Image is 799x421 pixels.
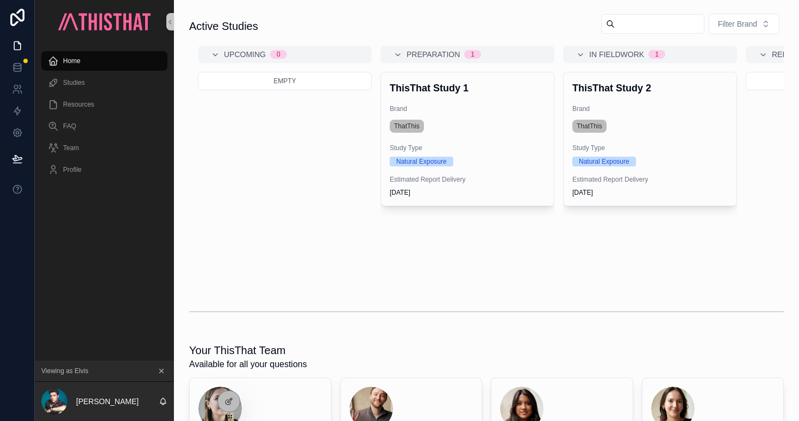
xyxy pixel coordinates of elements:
a: Home [41,51,167,71]
div: Natural Exposure [579,157,629,166]
span: Study Type [572,144,728,152]
p: [PERSON_NAME] [76,396,139,407]
span: ThatThis [394,122,420,131]
span: Resources [63,100,94,109]
div: 1 [655,50,659,59]
a: ThisThat Study 1BrandThatThisStudy TypeNatural ExposureEstimated Report Delivery[DATE] [380,72,554,206]
h1: Your ThisThat Team [189,343,307,358]
a: ThatThis [572,120,607,133]
h4: ThisThat Study 1 [390,81,545,96]
div: 0 [277,50,280,59]
a: ThisThat Study 2BrandThatThisStudy TypeNatural ExposureEstimated Report Delivery[DATE] [563,72,737,206]
span: Brand [390,104,545,113]
div: 1 [471,50,475,59]
a: Resources [41,95,167,114]
span: Profile [63,165,82,174]
span: Upcoming [224,49,266,60]
a: Team [41,138,167,158]
span: Empty [273,77,296,85]
span: ThatThis [577,122,602,131]
a: ThatThis [390,120,424,133]
div: scrollable content [35,44,174,194]
span: Estimated Report Delivery [572,175,728,184]
img: App logo [58,13,150,30]
span: Available for all your questions [189,358,307,371]
a: Studies [41,73,167,92]
div: Natural Exposure [396,157,447,166]
span: Studies [63,78,85,87]
a: Profile [41,160,167,179]
span: Viewing as Elvis [41,367,88,375]
span: [DATE] [390,188,545,197]
h4: ThisThat Study 2 [572,81,728,96]
span: Filter Brand [718,18,757,29]
h1: Active Studies [189,18,258,34]
span: In Fieldwork [589,49,644,60]
span: Brand [572,104,728,113]
span: Team [63,144,79,152]
span: Estimated Report Delivery [390,175,545,184]
span: Study Type [390,144,545,152]
span: [DATE] [572,188,728,197]
span: Home [63,57,80,65]
button: Select Button [709,14,779,34]
span: FAQ [63,122,76,131]
a: FAQ [41,116,167,136]
span: Preparation [407,49,460,60]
